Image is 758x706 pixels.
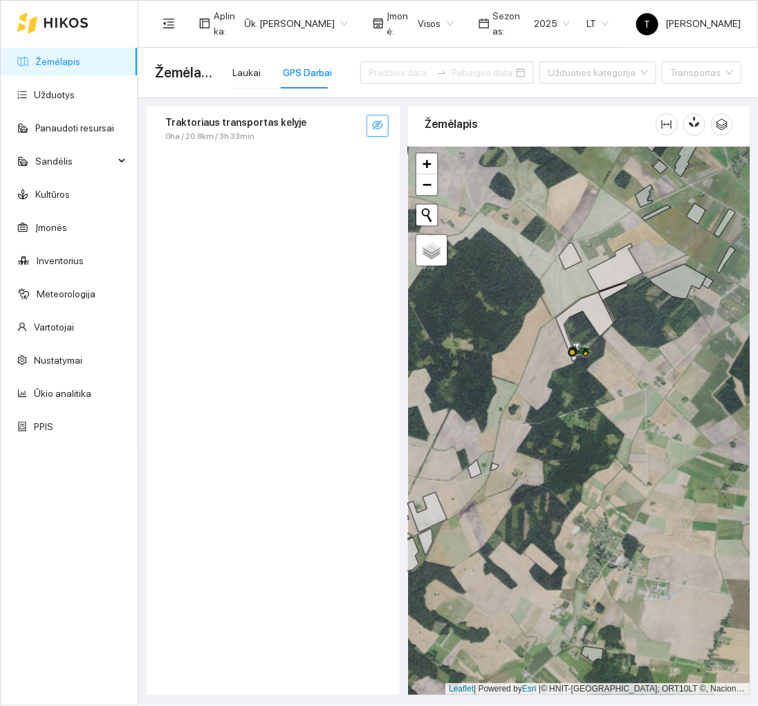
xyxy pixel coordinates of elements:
[416,174,437,195] a: Zoom out
[416,205,437,225] button: Initiate a new search
[35,147,114,175] span: Sandėlis
[155,62,216,84] span: Žemėlapis
[418,13,454,34] span: Visos
[37,255,84,266] a: Inventorius
[387,8,409,39] span: Įmonė :
[369,65,429,80] input: Pradžios data
[534,13,570,34] span: 2025
[416,154,437,174] a: Zoom in
[155,10,183,37] button: menu-fold
[367,115,389,137] button: eye-invisible
[636,18,741,29] span: [PERSON_NAME]
[34,89,75,100] a: Užduotys
[493,8,526,39] span: Sezonas :
[35,122,114,133] a: Panaudoti resursai
[539,684,541,694] span: |
[245,13,348,34] span: Ūk. Sigitas Krivickas
[656,113,678,136] button: column-width
[34,355,82,366] a: Nustatymai
[586,13,609,34] span: LT
[425,104,656,144] div: Žemėlapis
[35,189,70,200] a: Kultūros
[283,65,332,80] div: GPS Darbai
[423,176,432,193] span: −
[449,684,474,694] a: Leaflet
[163,17,175,30] span: menu-fold
[416,235,447,266] a: Layers
[199,18,210,29] span: layout
[479,18,490,29] span: calendar
[35,222,67,233] a: Įmonės
[232,65,261,80] div: Laukai
[522,684,537,694] a: Esri
[34,322,74,333] a: Vartotojai
[165,130,255,143] span: 0ha / 20.8km / 3h 33min
[436,67,447,78] span: to
[165,117,306,128] strong: Traktoriaus transportas kelyje
[214,8,237,39] span: Aplinka :
[645,13,651,35] span: T
[37,288,95,299] a: Meteorologija
[373,18,384,29] span: shop
[147,106,400,151] div: Traktoriaus transportas kelyje0ha / 20.8km / 3h 33mineye-invisible
[34,421,53,432] a: PPIS
[35,56,80,67] a: Žemėlapis
[436,67,447,78] span: swap-right
[452,65,513,80] input: Pabaigos data
[656,119,677,130] span: column-width
[445,683,750,695] div: | Powered by © HNIT-[GEOGRAPHIC_DATA]; ORT10LT ©, Nacionalinė žemės tarnyba prie AM, [DATE]-[DATE]
[34,388,91,399] a: Ūkio analitika
[372,120,383,133] span: eye-invisible
[423,155,432,172] span: +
